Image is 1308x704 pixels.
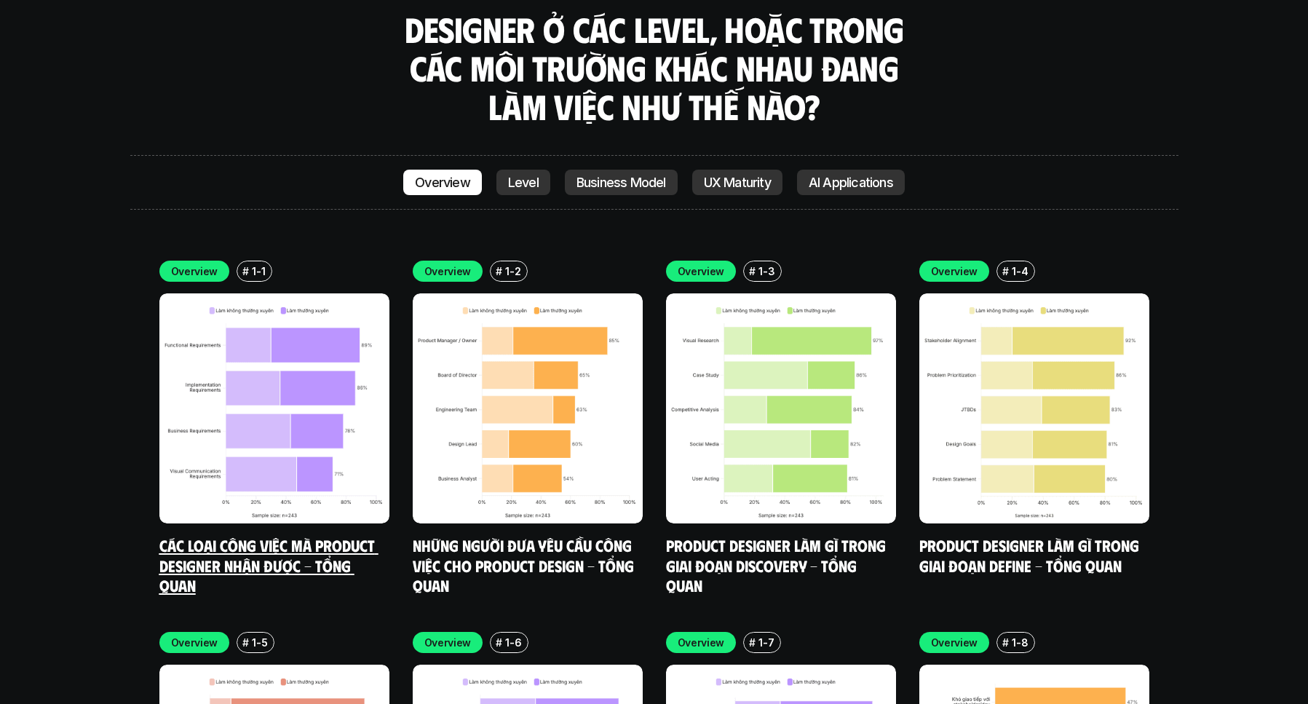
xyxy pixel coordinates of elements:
[919,535,1143,575] a: Product Designer làm gì trong giai đoạn Define - Tổng quan
[678,635,725,650] p: Overview
[1002,266,1009,277] h6: #
[505,635,521,650] p: 1-6
[749,637,756,648] h6: #
[565,170,678,196] a: Business Model
[242,266,249,277] h6: #
[505,264,520,279] p: 1-2
[171,635,218,650] p: Overview
[749,266,756,277] h6: #
[704,175,771,190] p: UX Maturity
[692,170,782,196] a: UX Maturity
[797,170,905,196] a: AI Applications
[496,170,550,196] a: Level
[159,535,378,595] a: Các loại công việc mà Product Designer nhận được - Tổng quan
[1012,264,1028,279] p: 1-4
[413,535,638,595] a: Những người đưa yêu cầu công việc cho Product Design - Tổng quan
[424,264,472,279] p: Overview
[576,175,666,190] p: Business Model
[424,635,472,650] p: Overview
[666,535,889,595] a: Product Designer làm gì trong giai đoạn Discovery - Tổng quan
[1002,637,1009,648] h6: #
[242,637,249,648] h6: #
[758,264,774,279] p: 1-3
[252,635,267,650] p: 1-5
[171,264,218,279] p: Overview
[496,266,502,277] h6: #
[252,264,265,279] p: 1-1
[931,635,978,650] p: Overview
[931,264,978,279] p: Overview
[403,170,482,196] a: Overview
[400,10,909,125] h3: Designer ở các level, hoặc trong các môi trường khác nhau đang làm việc như thế nào?
[1012,635,1028,650] p: 1-8
[496,637,502,648] h6: #
[415,175,470,190] p: Overview
[678,264,725,279] p: Overview
[809,175,893,190] p: AI Applications
[758,635,774,650] p: 1-7
[508,175,539,190] p: Level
